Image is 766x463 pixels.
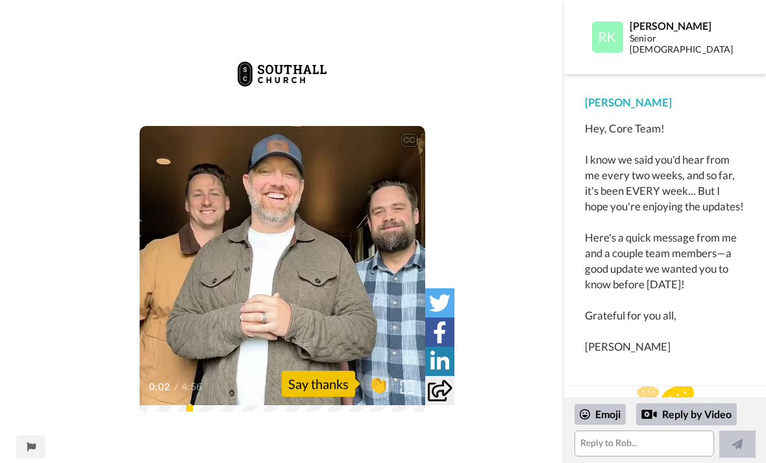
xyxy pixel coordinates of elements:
div: [PERSON_NAME] [585,95,745,110]
div: Hey, Core Team! I know we said you'd hear from me every two weeks, and so far, it's been EVERY we... [585,121,745,355]
button: 👏 [362,369,394,399]
div: Reply by Video [641,407,657,422]
img: Full screen [401,381,414,394]
span: 0:02 [149,379,171,395]
img: da53c747-890d-4ee8-a87d-ed103e7d6501 [236,48,328,100]
span: 👏 [362,373,394,394]
div: Reply by Video [636,403,737,425]
div: Emoji [574,404,626,425]
span: / [174,379,179,395]
span: 4:56 [181,379,204,395]
div: Say thanks [282,371,355,397]
img: Profile Image [592,21,623,53]
div: CC [401,134,417,147]
div: [PERSON_NAME] [630,19,745,32]
div: Senior [DEMOGRAPHIC_DATA] [630,33,745,55]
